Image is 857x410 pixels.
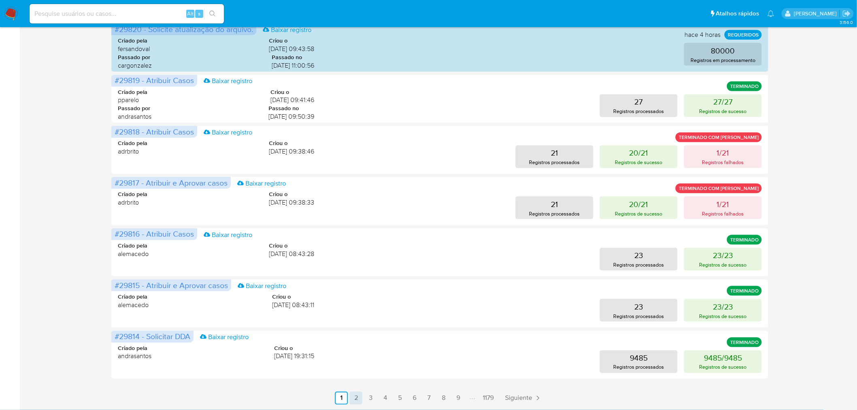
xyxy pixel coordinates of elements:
a: Notificações [767,10,774,17]
span: Atalhos rápidos [716,9,759,18]
input: Pesquise usuários ou casos... [30,9,224,19]
button: search-icon [204,8,221,19]
span: 3.156.0 [840,19,853,26]
a: Sair [842,9,851,18]
p: fernanda.sandoval@mercadopago.com.br [794,10,840,17]
span: Alt [187,10,194,17]
span: s [198,10,200,17]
